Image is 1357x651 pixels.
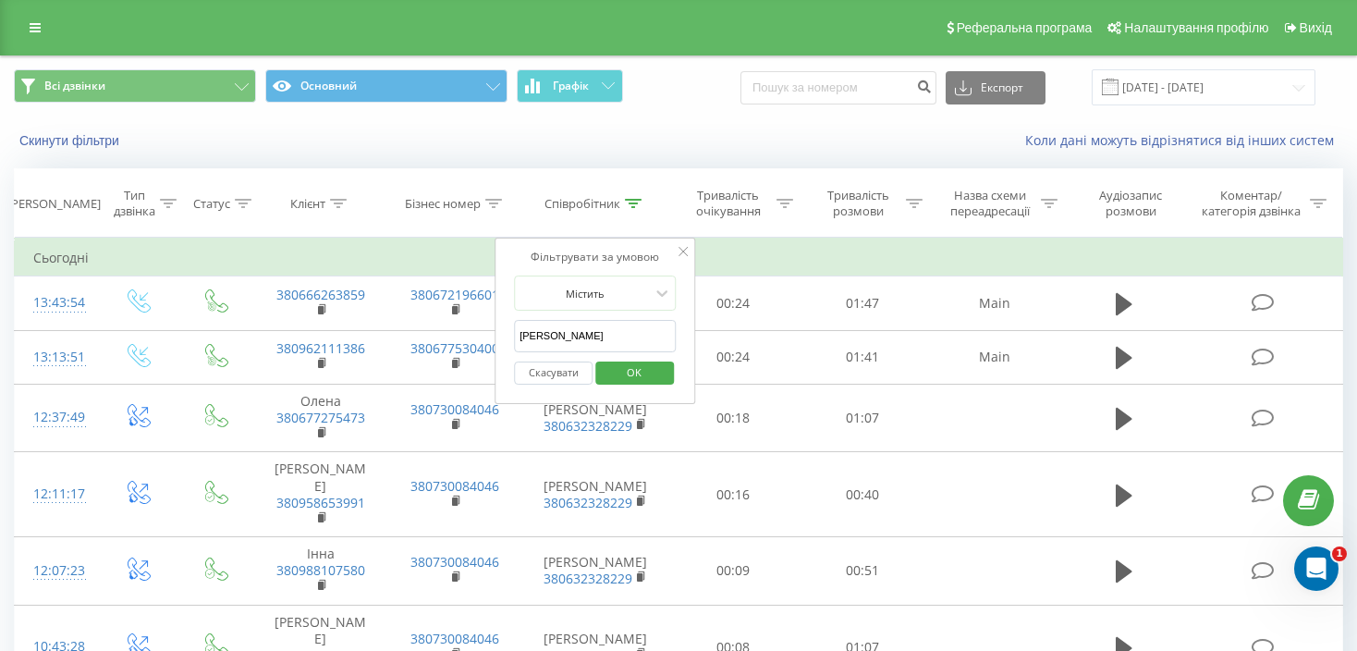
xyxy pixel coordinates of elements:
[410,400,499,418] a: 380730084046
[14,132,128,149] button: Скинути фільтри
[798,276,927,330] td: 01:47
[410,630,499,647] a: 380730084046
[14,69,256,103] button: Всі дзвінки
[114,188,155,219] div: Тип дзвінка
[595,362,674,385] button: OK
[514,248,677,266] div: Фільтрувати за умовою
[1300,20,1332,35] span: Вихід
[1124,20,1268,35] span: Налаштування профілю
[668,330,798,384] td: 00:24
[7,196,101,212] div: [PERSON_NAME]
[253,452,388,537] td: [PERSON_NAME]
[44,79,105,93] span: Всі дзвінки
[276,339,365,357] a: 380962111386
[553,80,589,92] span: Графік
[253,537,388,606] td: Інна
[410,553,499,571] a: 380730084046
[1294,547,1339,591] iframe: Intercom live chat
[514,362,593,385] button: Скасувати
[265,69,507,103] button: Основний
[927,276,1062,330] td: Main
[798,452,927,537] td: 00:40
[740,71,936,104] input: Пошук за номером
[944,188,1036,219] div: Назва схеми переадресації
[193,196,230,212] div: Статус
[544,570,632,587] a: 380632328229
[276,286,365,303] a: 380666263859
[410,339,499,357] a: 380677530400
[668,384,798,452] td: 00:18
[685,188,772,219] div: Тривалість очікування
[544,417,632,435] a: 380632328229
[957,20,1093,35] span: Реферальна програма
[33,339,79,375] div: 13:13:51
[33,553,79,589] div: 12:07:23
[33,285,79,321] div: 13:43:54
[668,537,798,606] td: 00:09
[33,476,79,512] div: 12:11:17
[276,494,365,511] a: 380958653991
[276,561,365,579] a: 380988107580
[1197,188,1305,219] div: Коментар/категорія дзвінка
[405,196,481,212] div: Бізнес номер
[522,537,667,606] td: [PERSON_NAME]
[1332,547,1347,561] span: 1
[798,537,927,606] td: 00:51
[522,384,667,452] td: [PERSON_NAME]
[798,330,927,384] td: 01:41
[814,188,901,219] div: Тривалість розмови
[798,384,927,452] td: 01:07
[276,409,365,426] a: 380677275473
[1025,131,1343,149] a: Коли дані можуть відрізнятися вiд інших систем
[608,358,660,387] span: OK
[522,452,667,537] td: [PERSON_NAME]
[33,399,79,436] div: 12:37:49
[927,330,1062,384] td: Main
[668,452,798,537] td: 00:16
[1079,188,1182,219] div: Аудіозапис розмови
[668,276,798,330] td: 00:24
[253,384,388,452] td: Олена
[544,196,620,212] div: Співробітник
[946,71,1045,104] button: Експорт
[517,69,623,103] button: Графік
[514,320,677,352] input: Введіть значення
[290,196,325,212] div: Клієнт
[15,240,1343,276] td: Сьогодні
[410,286,499,303] a: 380672196601
[544,494,632,511] a: 380632328229
[410,477,499,495] a: 380730084046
